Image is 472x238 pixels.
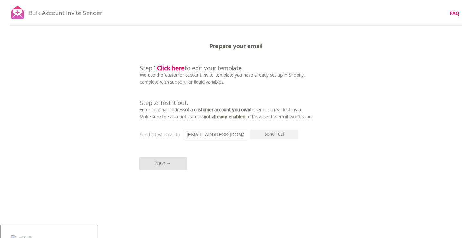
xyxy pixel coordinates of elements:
img: website_grey.svg [10,17,15,22]
p: Send Test [250,130,298,139]
img: tab_domain_overview_orange.svg [26,37,31,42]
div: Domaine [33,38,49,42]
div: v 4.0.25 [18,10,31,15]
div: Mots-clés [80,38,98,42]
p: Send a test email to [140,132,268,139]
img: logo_orange.svg [10,10,15,15]
b: not already enabled [204,113,246,121]
span: Step 2: Test it out. [140,98,188,108]
b: of a customer account you own [185,106,250,114]
p: Next → [139,157,187,170]
a: Click here [157,64,185,74]
span: Step 1: to edit your template. [140,64,243,74]
b: FAQ [450,10,459,18]
a: FAQ [450,10,459,17]
p: We use the 'customer account invite' template you have already set up in Shopify, complete with s... [140,51,312,121]
b: Prepare your email [209,41,263,52]
img: tab_keywords_by_traffic_grey.svg [73,37,78,42]
p: Bulk Account Invite Sender [29,4,102,20]
div: Domaine: [DOMAIN_NAME] [17,17,73,22]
